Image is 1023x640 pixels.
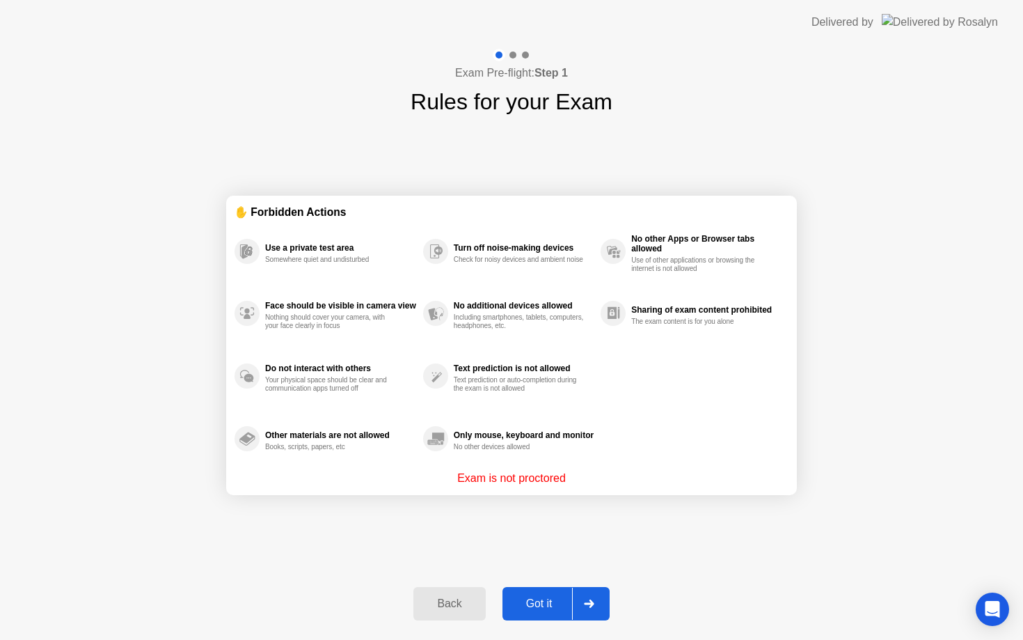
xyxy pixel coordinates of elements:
[265,256,397,264] div: Somewhere quiet and undisturbed
[265,364,416,373] div: Do not interact with others
[534,67,568,79] b: Step 1
[413,587,485,621] button: Back
[455,65,568,81] h4: Exam Pre-flight:
[265,301,416,311] div: Face should be visible in camera view
[811,14,873,31] div: Delivered by
[631,318,763,326] div: The exam content is for you alone
[631,305,782,315] div: Sharing of exam content prohibited
[976,593,1009,626] div: Open Intercom Messenger
[265,443,397,451] div: Books, scripts, papers, etc
[235,204,788,220] div: ✋ Forbidden Actions
[454,313,585,330] div: Including smartphones, tablets, computers, headphones, etc.
[418,598,481,610] div: Back
[882,14,998,30] img: Delivered by Rosalyn
[265,376,397,393] div: Your physical space should be clear and communication apps turned off
[265,243,416,253] div: Use a private test area
[454,256,585,264] div: Check for noisy devices and ambient noise
[454,364,594,373] div: Text prediction is not allowed
[265,430,416,440] div: Other materials are not allowed
[454,301,594,311] div: No additional devices allowed
[454,430,594,440] div: Only mouse, keyboard and monitor
[411,85,612,118] h1: Rules for your Exam
[265,313,397,330] div: Nothing should cover your camera, with your face clearly in focus
[631,234,782,253] div: No other Apps or Browser tabs allowed
[457,470,566,487] p: Exam is not proctored
[454,376,585,393] div: Text prediction or auto-completion during the exam is not allowed
[502,587,610,621] button: Got it
[631,256,763,273] div: Use of other applications or browsing the internet is not allowed
[454,443,585,451] div: No other devices allowed
[507,598,572,610] div: Got it
[454,243,594,253] div: Turn off noise-making devices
